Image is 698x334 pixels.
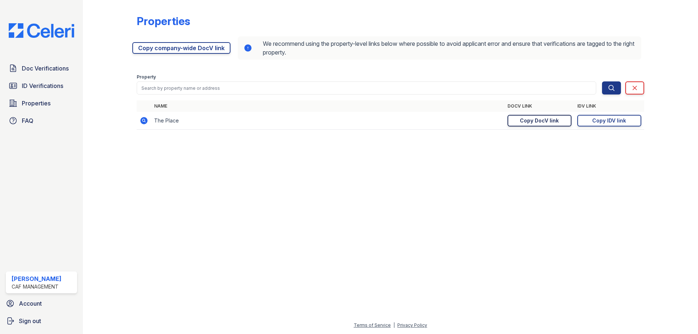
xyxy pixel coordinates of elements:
a: ID Verifications [6,79,77,93]
a: FAQ [6,113,77,128]
a: Terms of Service [354,322,391,328]
a: Doc Verifications [6,61,77,76]
a: Copy company-wide DocV link [132,42,230,54]
div: Copy DocV link [520,117,559,124]
a: Copy DocV link [508,115,571,126]
div: | [393,322,395,328]
th: DocV Link [505,100,574,112]
div: Properties [137,15,190,28]
div: CAF Management [12,283,61,290]
div: Copy IDV link [592,117,626,124]
a: Account [3,296,80,311]
a: Copy IDV link [577,115,641,126]
td: The Place [151,112,505,130]
span: Properties [22,99,51,108]
input: Search by property name or address [137,81,596,94]
a: Privacy Policy [397,322,427,328]
img: CE_Logo_Blue-a8612792a0a2168367f1c8372b55b34899dd931a85d93a1a3d3e32e68fde9ad4.png [3,23,80,38]
th: Name [151,100,505,112]
span: Sign out [19,317,41,325]
div: [PERSON_NAME] [12,274,61,283]
th: IDV Link [574,100,644,112]
span: FAQ [22,116,33,125]
a: Properties [6,96,77,110]
span: Doc Verifications [22,64,69,73]
span: ID Verifications [22,81,63,90]
div: We recommend using the property-level links below where possible to avoid applicant error and ens... [238,36,641,60]
span: Account [19,299,42,308]
a: Sign out [3,314,80,328]
label: Property [137,74,156,80]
